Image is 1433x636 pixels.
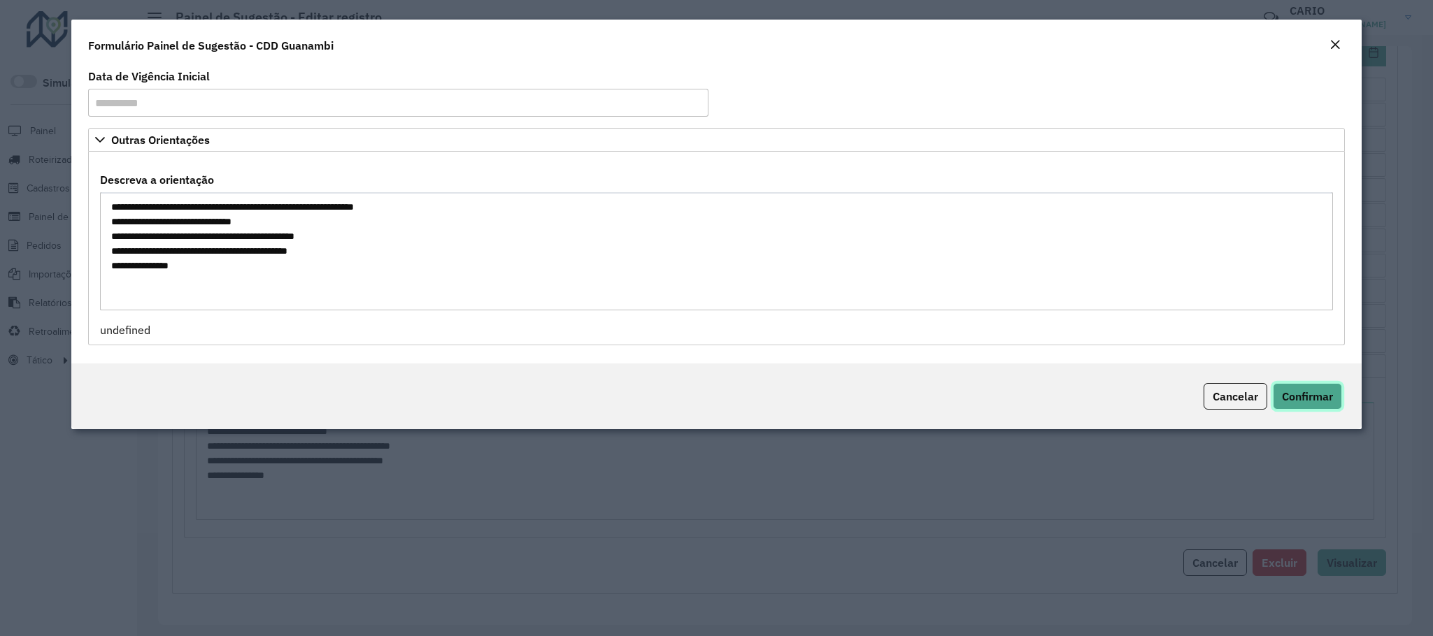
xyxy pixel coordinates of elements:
a: Outras Orientações [88,128,1344,152]
button: Cancelar [1204,383,1267,410]
button: Close [1325,36,1345,55]
span: undefined [100,323,150,337]
em: Fechar [1329,39,1341,50]
span: Confirmar [1282,389,1333,403]
h4: Formulário Painel de Sugestão - CDD Guanambi [88,37,334,54]
label: Descreva a orientação [100,171,214,188]
span: Cancelar [1213,389,1258,403]
div: Outras Orientações [88,152,1344,345]
button: Confirmar [1273,383,1342,410]
label: Data de Vigência Inicial [88,68,210,85]
span: Outras Orientações [111,134,210,145]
